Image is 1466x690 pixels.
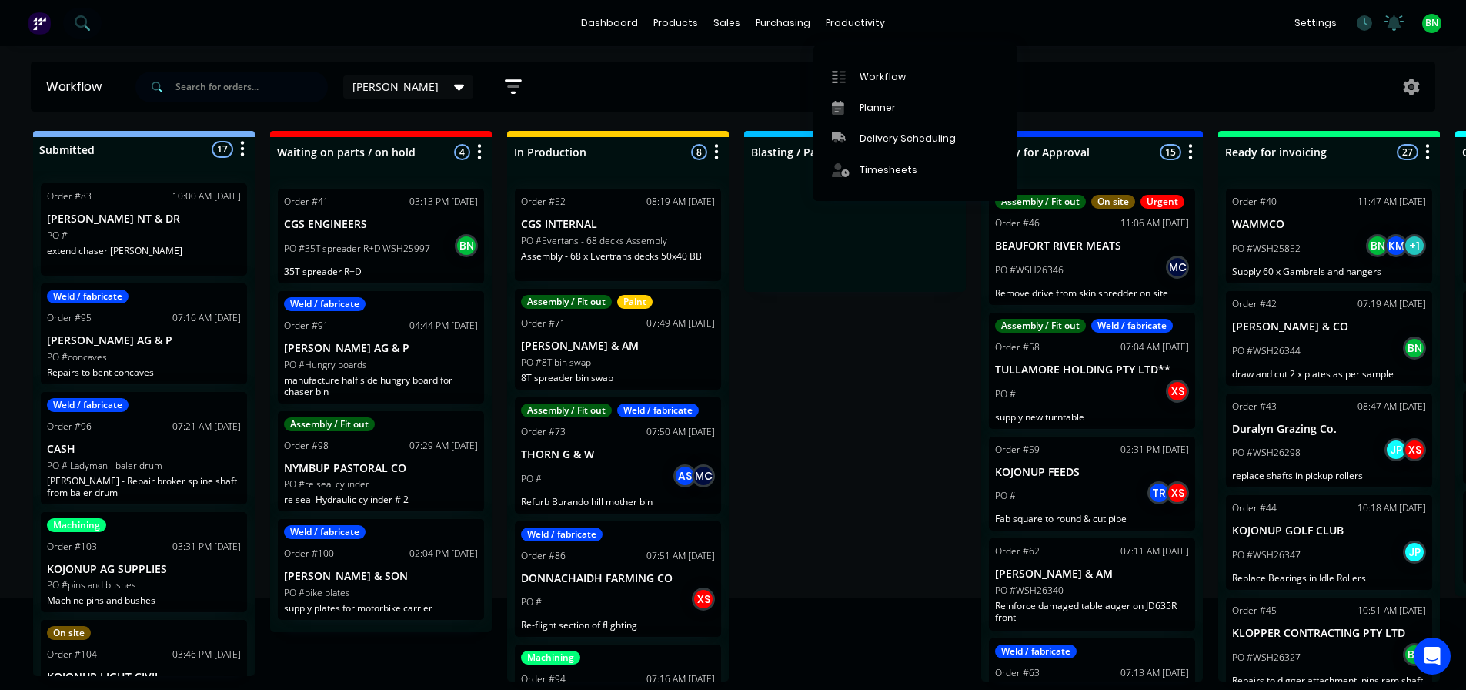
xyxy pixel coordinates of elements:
div: Machining [521,651,580,665]
div: 07:16 AM [DATE] [646,672,715,686]
div: Order #58 [995,340,1040,354]
div: Delivery Scheduling [860,132,956,146]
div: 07:50 AM [DATE] [646,425,715,439]
div: Assembly / Fit outOn siteUrgentOrder #4611:06 AM [DATE]BEAUFORT RIVER MEATSPO #WSH26346MCRemove d... [989,189,1195,305]
div: 07:11 AM [DATE] [1120,544,1189,558]
div: XS [1166,380,1189,403]
p: THORN G & W [521,448,715,461]
p: PO #35T spreader R+D WSH25997 [284,242,430,256]
div: Order #96 [47,420,92,434]
div: Weld / fabricate [284,525,366,539]
p: [PERSON_NAME] - Repair broker spline shaft from baler drum [47,475,241,498]
p: [PERSON_NAME] & AM [995,568,1189,581]
div: Order #43 [1232,400,1277,414]
div: Weld / fabricate [284,297,366,311]
p: Refurb Burando hill mother bin [521,496,715,507]
div: 07:49 AM [DATE] [646,317,715,330]
div: Assembly / Fit outWeld / fabricateOrder #5807:04 AM [DATE]TULLAMORE HOLDING PTY LTD**PO #XSsupply... [989,313,1195,429]
p: KOJONUP GOLF CLUB [1232,524,1426,538]
div: Order #52 [521,195,566,209]
p: [PERSON_NAME] & AM [521,340,715,353]
div: 03:13 PM [DATE] [409,195,478,209]
div: Order #86 [521,549,566,563]
p: PO #WSH26340 [995,584,1064,598]
p: PO #pins and bushes [47,578,136,592]
div: Order #4103:13 PM [DATE]CGS ENGINEERSPO #35T spreader R+D WSH25997BN35T spreader R+D [278,189,484,283]
p: PO #WSH26347 [1232,548,1301,562]
p: KOJONUP AG SUPPLIES [47,563,241,576]
div: Order #6207:11 AM [DATE][PERSON_NAME] & AMPO #WSH26340Reinforce damaged table auger on JD635R front [989,538,1195,631]
div: 03:31 PM [DATE] [172,540,241,554]
p: PO #bike plates [284,586,350,600]
p: PO # [521,595,542,609]
div: Order #83 [47,189,92,203]
div: Order #91 [284,319,329,333]
a: dashboard [573,12,646,35]
div: Workflow [46,78,109,96]
div: JP [1384,438,1408,461]
p: [PERSON_NAME] AG & P [284,342,478,355]
p: 8T spreader bin swap [521,372,715,384]
div: Assembly / Fit out [521,404,612,417]
div: Order #42 [1232,297,1277,311]
p: PO #Hungry boards [284,358,367,372]
div: Order #41 [284,195,329,209]
p: PO # [47,229,68,243]
p: re seal Hydraulic cylinder # 2 [284,494,478,505]
div: Order #45 [1232,604,1277,618]
div: Assembly / Fit outOrder #9807:29 AM [DATE]NYMBUP PASTORAL COPO #re seal cylinderre seal Hydraulic... [278,411,484,512]
div: Assembly / Fit outWeld / fabricateOrder #7307:50 AM [DATE]THORN G & WPO #ASMCRefurb Burando hill ... [515,397,721,514]
div: 08:47 AM [DATE] [1357,400,1426,414]
p: PO #WSH26346 [995,263,1064,277]
p: [PERSON_NAME] NT & DR [47,213,241,226]
div: Assembly / Fit out [995,319,1086,333]
div: Order #8310:00 AM [DATE][PERSON_NAME] NT & DRPO #extend chaser [PERSON_NAME] [41,183,247,276]
div: 04:44 PM [DATE] [409,319,478,333]
p: PO # [995,489,1016,503]
div: Order #103 [47,540,97,554]
div: 07:29 AM [DATE] [409,439,478,453]
p: Replace Bearings in Idle Rollers [1232,572,1426,584]
div: Machining [47,518,106,532]
div: Weld / fabricate [47,290,129,303]
p: Remove drive from skin shredder on site [995,287,1189,299]
div: 11:47 AM [DATE] [1357,195,1426,209]
div: 10:00 AM [DATE] [172,189,241,203]
div: Paint [617,295,653,309]
p: PO # Ladyman - baler drum [47,459,162,473]
div: Weld / fabricate [47,398,129,412]
p: draw and cut 2 x plates as per sample [1232,368,1426,380]
p: supply new turntable [995,411,1189,423]
div: BN [1403,643,1426,666]
p: PO #WSH26344 [1232,344,1301,358]
div: Urgent [1140,195,1184,209]
div: 07:13 AM [DATE] [1120,666,1189,680]
div: 11:06 AM [DATE] [1120,216,1189,230]
p: replace shafts in pickup rollers [1232,470,1426,481]
div: settings [1287,12,1344,35]
div: Order #40 [1232,195,1277,209]
div: Order #63 [995,666,1040,680]
div: Order #73 [521,425,566,439]
div: Order #5902:31 PM [DATE]KOJONUP FEEDSPO #TRXSFab square to round & cut pipe [989,437,1195,531]
input: Search for orders... [175,72,328,102]
p: extend chaser [PERSON_NAME] [47,245,241,256]
div: Weld / fabricate [995,645,1077,658]
p: [PERSON_NAME] & CO [1232,320,1426,333]
p: 35T spreader R+D [284,266,478,277]
div: BN [1403,337,1426,360]
div: Assembly / Fit out [284,417,375,431]
a: Planner [813,92,1017,123]
div: Order #5208:19 AM [DATE]CGS INTERNALPO #Evertans - 68 decks AssemblyAssembly - 68 x Evertrans dec... [515,189,721,281]
p: PO #Evertans - 68 decks Assembly [521,234,667,248]
div: Workflow [860,70,906,84]
div: Weld / fabricate [617,404,699,417]
div: On site [47,626,91,640]
div: JP [1403,541,1426,564]
p: PO #WSH25852 [1232,242,1301,256]
img: Factory [28,12,51,35]
div: On site [1091,195,1135,209]
div: Planner [860,101,896,115]
div: KM [1384,234,1408,257]
div: 08:19 AM [DATE] [646,195,715,209]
